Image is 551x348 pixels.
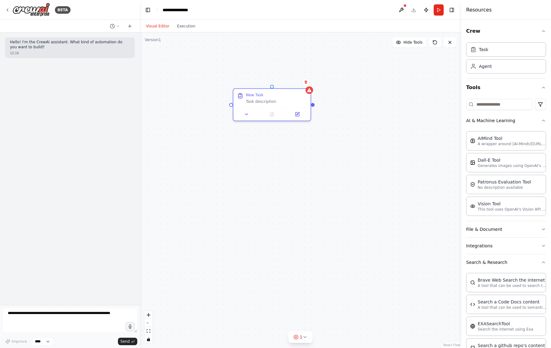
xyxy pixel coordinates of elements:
div: EXASearchTool [478,321,533,327]
img: EXASearchTool [470,324,475,329]
div: Task [479,46,488,53]
div: 12:16 [10,51,130,55]
img: VisionTool [470,204,475,209]
div: Dall-E Tool [478,157,546,163]
button: Delete node [302,78,310,86]
span: Hide Tools [403,40,422,45]
div: AIMind Tool [478,135,546,141]
span: Improve [12,339,27,344]
button: Integrations [466,238,546,254]
div: Patronus Evaluation Tool [478,179,531,185]
button: Hide Tools [392,37,426,47]
img: CodeDocsSearchTool [470,302,475,307]
img: Logo [12,3,50,17]
button: Switch to previous chat [107,22,122,30]
div: New Task [246,93,263,98]
button: Send [118,338,137,345]
div: Search a Code Docs content [478,299,546,305]
button: Search & Research [466,254,546,270]
div: Version 1 [145,37,161,42]
p: A tool that can be used to semantic search a query from a Code Docs content. [478,305,546,310]
p: A wrapper around [AI-Minds]([URL][DOMAIN_NAME]). Useful for when you need answers to questions fr... [478,141,546,146]
h4: Resources [466,6,492,14]
img: BraveSearchTool [470,280,475,285]
nav: breadcrumb [163,7,195,13]
button: Visual Editor [142,22,173,30]
div: New TaskTask description [233,88,311,121]
button: File & Document [466,221,546,237]
button: toggle interactivity [144,335,153,343]
div: Brave Web Search the internet [478,277,546,283]
a: React Flow attribution [443,343,460,347]
img: AIMindTool [470,138,475,143]
span: Send [120,339,130,344]
p: Generates images using OpenAI's Dall-E model. [478,163,546,168]
button: fit view [144,327,153,335]
button: Execution [173,22,199,30]
div: Task description [246,99,307,104]
button: Improve [2,337,30,346]
p: A tool that can be used to search the internet with a search_query. [478,283,546,288]
div: BETA [55,6,71,14]
div: Crew [466,40,546,79]
p: Hello! I'm the CrewAI assistant. What kind of automation do you want to build? [10,40,130,50]
button: No output available [259,111,285,118]
div: React Flow controls [144,311,153,343]
img: DallETool [470,160,475,165]
button: Hide left sidebar [144,6,152,14]
button: Hide right sidebar [447,6,456,14]
button: Start a new chat [125,22,135,30]
button: Crew [466,22,546,40]
button: Click to speak your automation idea [125,322,135,331]
button: Open in side panel [286,111,308,118]
button: 1 [289,331,313,343]
div: Agent [479,63,492,69]
button: zoom in [144,311,153,319]
p: This tool uses OpenAI's Vision API to describe the contents of an image. [478,207,546,212]
div: Vision Tool [478,201,546,207]
img: PatronusEvalTool [470,182,475,187]
button: zoom out [144,319,153,327]
div: AI & Machine Learning [466,129,546,221]
p: No description available [478,185,531,190]
button: Tools [466,79,546,96]
button: AI & Machine Learning [466,112,546,129]
span: 1 [300,334,303,340]
p: Search the internet using Exa [478,327,533,332]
